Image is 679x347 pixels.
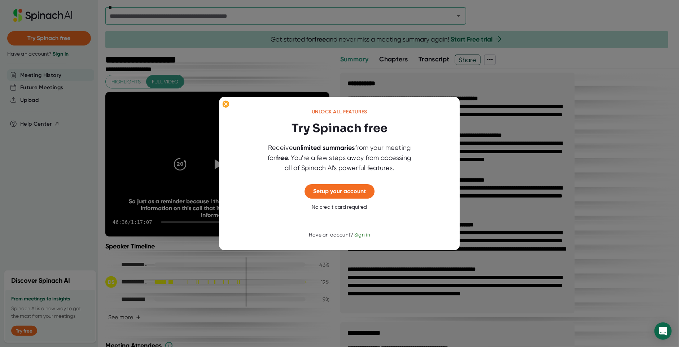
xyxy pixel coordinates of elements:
[293,144,355,152] b: unlimited summaries
[354,232,370,238] span: Sign in
[312,204,367,211] div: No credit card required
[264,143,415,173] div: Receive from your meeting for . You're a few steps away from accessing all of Spinach AI's powerf...
[654,322,672,340] div: Open Intercom Messenger
[309,232,370,238] div: Have an account?
[292,120,387,137] h3: Try Spinach free
[313,188,366,195] span: Setup your account
[305,184,374,199] button: Setup your account
[312,109,368,115] div: Unlock all features
[276,154,288,162] b: free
